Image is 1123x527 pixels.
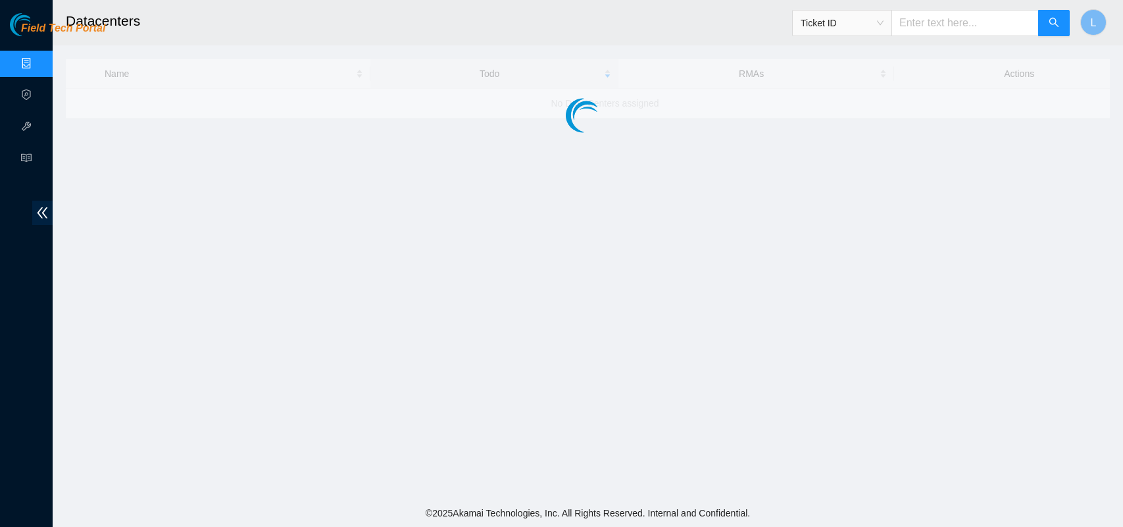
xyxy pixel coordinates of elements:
span: read [21,147,32,173]
span: L [1091,14,1097,31]
img: Akamai Technologies [10,13,66,36]
a: Akamai TechnologiesField Tech Portal [10,24,105,41]
span: Ticket ID [801,13,884,33]
input: Enter text here... [891,10,1039,36]
button: search [1038,10,1070,36]
button: L [1080,9,1107,36]
span: Field Tech Portal [21,22,105,35]
span: double-left [32,201,53,225]
footer: © 2025 Akamai Technologies, Inc. All Rights Reserved. Internal and Confidential. [53,499,1123,527]
span: search [1049,17,1059,30]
